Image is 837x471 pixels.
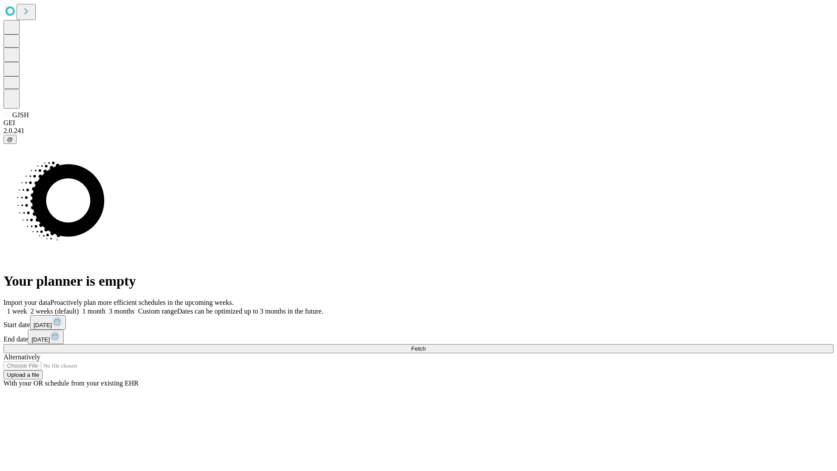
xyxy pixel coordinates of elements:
button: Upload a file [3,370,43,379]
span: [DATE] [34,322,52,328]
button: [DATE] [30,315,66,330]
div: 2.0.241 [3,127,834,135]
div: Start date [3,315,834,330]
button: @ [3,135,17,144]
span: 2 weeks (default) [31,307,79,315]
span: 1 week [7,307,27,315]
div: GEI [3,119,834,127]
span: Proactively plan more efficient schedules in the upcoming weeks. [51,299,234,306]
span: Alternatively [3,353,40,361]
span: Import your data [3,299,51,306]
span: Custom range [138,307,177,315]
span: Fetch [411,345,425,352]
span: With your OR schedule from your existing EHR [3,379,139,387]
button: Fetch [3,344,834,353]
span: 1 month [82,307,105,315]
span: [DATE] [31,336,50,343]
span: 3 months [109,307,135,315]
div: End date [3,330,834,344]
button: [DATE] [28,330,64,344]
span: GJSH [12,111,29,119]
h1: Your planner is empty [3,273,834,289]
span: @ [7,136,13,143]
span: Dates can be optimized up to 3 months in the future. [177,307,323,315]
